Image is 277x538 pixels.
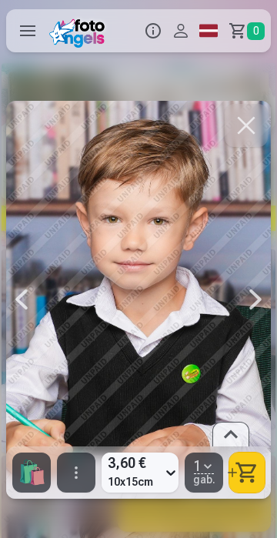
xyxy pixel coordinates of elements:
[167,9,195,52] button: Profils
[194,459,202,473] span: 1
[18,459,46,486] span: 🛍
[108,474,153,490] span: 10x15cm
[108,453,153,474] span: 3,60 €
[185,453,223,493] button: 1gab.
[12,453,51,493] button: 🛍
[195,9,222,52] a: Global
[49,14,110,48] img: /fa1
[193,474,215,485] span: gab.
[247,22,265,40] span: 0
[222,9,271,52] a: Grozs0
[139,9,167,52] button: Info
